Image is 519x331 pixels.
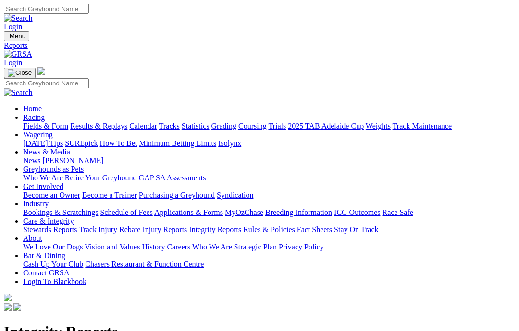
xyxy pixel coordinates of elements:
[4,4,89,14] input: Search
[139,191,215,199] a: Purchasing a Greyhound
[211,122,236,130] a: Grading
[154,208,223,216] a: Applications & Forms
[217,191,253,199] a: Syndication
[23,122,515,130] div: Racing
[4,14,33,23] img: Search
[279,243,324,251] a: Privacy Policy
[265,208,332,216] a: Breeding Information
[42,156,103,165] a: [PERSON_NAME]
[79,225,140,234] a: Track Injury Rebate
[4,50,32,59] img: GRSA
[100,139,137,147] a: How To Bet
[334,208,380,216] a: ICG Outcomes
[23,260,515,269] div: Bar & Dining
[82,191,137,199] a: Become a Trainer
[23,260,83,268] a: Cash Up Your Club
[129,122,157,130] a: Calendar
[4,78,89,88] input: Search
[23,251,65,260] a: Bar & Dining
[65,139,98,147] a: SUREpick
[167,243,190,251] a: Careers
[23,200,49,208] a: Industry
[334,225,378,234] a: Stay On Track
[23,277,86,285] a: Login To Blackbook
[159,122,180,130] a: Tracks
[139,174,206,182] a: GAP SA Assessments
[85,243,140,251] a: Vision and Values
[393,122,452,130] a: Track Maintenance
[142,225,187,234] a: Injury Reports
[23,208,98,216] a: Bookings & Scratchings
[23,165,84,173] a: Greyhounds as Pets
[139,139,216,147] a: Minimum Betting Limits
[70,122,127,130] a: Results & Replays
[23,156,515,165] div: News & Media
[23,217,74,225] a: Care & Integrity
[37,67,45,75] img: logo-grsa-white.png
[23,139,515,148] div: Wagering
[234,243,277,251] a: Strategic Plan
[85,260,204,268] a: Chasers Restaurant & Function Centre
[4,31,29,41] button: Toggle navigation
[23,156,40,165] a: News
[288,122,364,130] a: 2025 TAB Adelaide Cup
[23,225,515,234] div: Care & Integrity
[225,208,263,216] a: MyOzChase
[4,41,515,50] a: Reports
[366,122,391,130] a: Weights
[8,69,32,77] img: Close
[10,33,25,40] span: Menu
[23,148,70,156] a: News & Media
[243,225,295,234] a: Rules & Policies
[23,182,63,190] a: Get Involved
[23,191,515,200] div: Get Involved
[23,208,515,217] div: Industry
[23,139,63,147] a: [DATE] Tips
[23,234,42,242] a: About
[23,174,515,182] div: Greyhounds as Pets
[4,294,12,301] img: logo-grsa-white.png
[23,174,63,182] a: Who We Are
[23,269,69,277] a: Contact GRSA
[218,139,241,147] a: Isolynx
[23,105,42,113] a: Home
[23,191,80,199] a: Become an Owner
[23,243,83,251] a: We Love Our Dogs
[189,225,241,234] a: Integrity Reports
[13,303,21,311] img: twitter.svg
[238,122,267,130] a: Coursing
[268,122,286,130] a: Trials
[382,208,413,216] a: Race Safe
[192,243,232,251] a: Who We Are
[23,122,68,130] a: Fields & Form
[23,113,45,121] a: Racing
[23,243,515,251] div: About
[100,208,152,216] a: Schedule of Fees
[182,122,210,130] a: Statistics
[4,23,22,31] a: Login
[23,225,77,234] a: Stewards Reports
[23,130,53,139] a: Wagering
[4,59,22,67] a: Login
[297,225,332,234] a: Fact Sheets
[4,303,12,311] img: facebook.svg
[4,68,36,78] button: Toggle navigation
[4,88,33,97] img: Search
[65,174,137,182] a: Retire Your Greyhound
[142,243,165,251] a: History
